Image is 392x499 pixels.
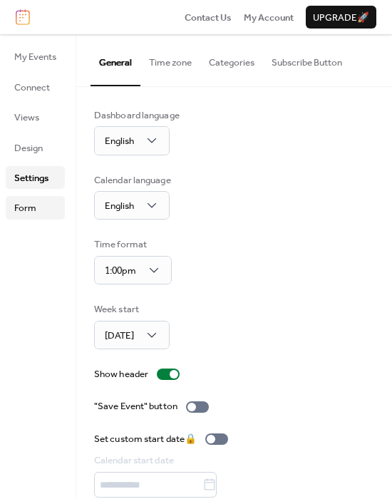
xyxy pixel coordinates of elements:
a: My Account [244,10,294,24]
div: Calendar language [94,173,171,187]
div: Dashboard language [94,108,180,123]
span: Settings [14,171,48,185]
button: Subscribe Button [263,34,351,84]
div: Week start [94,302,167,317]
button: Time zone [140,34,200,84]
span: Contact Us [185,11,232,25]
button: General [91,34,140,86]
span: Design [14,141,43,155]
span: [DATE] [105,326,134,345]
a: Views [6,106,65,128]
span: Connect [14,81,50,95]
div: Show header [94,367,148,381]
a: Form [6,196,65,219]
a: Design [6,136,65,159]
span: Upgrade 🚀 [313,11,369,25]
span: Form [14,201,36,215]
span: English [105,197,134,215]
span: English [105,132,134,150]
span: My Events [14,50,56,64]
span: My Account [244,11,294,25]
a: My Events [6,45,65,68]
button: Categories [200,34,263,84]
a: Settings [6,166,65,189]
span: Views [14,110,39,125]
div: "Save Event" button [94,399,177,413]
a: Connect [6,76,65,98]
span: 1:00pm [105,262,136,280]
a: Contact Us [185,10,232,24]
div: Time format [94,237,169,252]
img: logo [16,9,30,25]
button: Upgrade🚀 [306,6,376,29]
